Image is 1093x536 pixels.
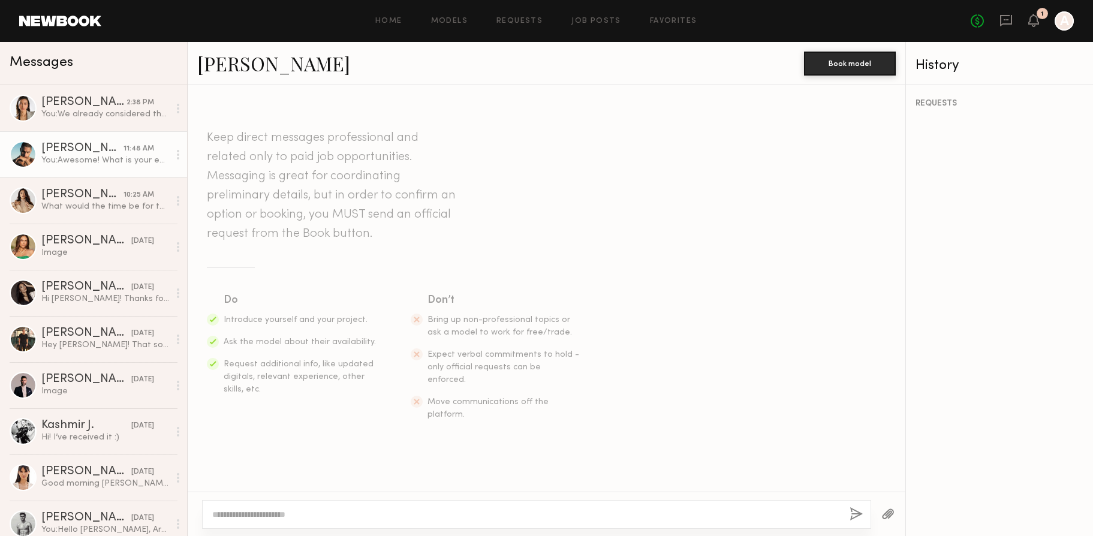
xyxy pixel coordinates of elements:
div: You: We already considered that in the offer and determined $500 for modeling and $100 for gas. [41,109,169,120]
div: Hey [PERSON_NAME]! That sounds fun! I’m interested [41,339,169,351]
div: [PERSON_NAME] [41,189,124,201]
div: [DATE] [131,466,154,478]
div: [DATE] [131,328,154,339]
div: 11:48 AM [124,143,154,155]
div: [PERSON_NAME] [41,466,131,478]
div: [DATE] [131,374,154,386]
a: [PERSON_NAME] [197,50,350,76]
div: [DATE] [131,282,154,293]
span: Ask the model about their availability. [224,338,376,346]
div: [PERSON_NAME] [41,281,131,293]
div: You: Hello [PERSON_NAME], Are you available for a restaurant photoshoot in [GEOGRAPHIC_DATA] on [... [41,524,169,535]
div: Don’t [427,292,581,309]
span: Move communications off the platform. [427,398,549,418]
div: [DATE] [131,236,154,247]
a: Job Posts [571,17,621,25]
header: Keep direct messages professional and related only to paid job opportunities. Messaging is great ... [207,128,459,243]
span: Messages [10,56,73,70]
div: Hi! I’ve received it :) [41,432,169,443]
span: Request additional info, like updated digitals, relevant experience, other skills, etc. [224,360,374,393]
div: REQUESTS [916,100,1083,108]
a: Favorites [650,17,697,25]
a: Models [431,17,468,25]
div: You: Awesome! What is your email address? [41,155,169,166]
div: 2:38 PM [127,97,154,109]
div: [PERSON_NAME] [41,374,131,386]
div: Image [41,386,169,397]
div: [DATE] [131,513,154,524]
div: [PERSON_NAME] [41,97,127,109]
div: [PERSON_NAME] [41,143,124,155]
div: History [916,59,1083,73]
div: [PERSON_NAME] [41,327,131,339]
div: Do [224,292,377,309]
span: Introduce yourself and your project. [224,316,368,324]
span: Bring up non-professional topics or ask a model to work for free/trade. [427,316,572,336]
div: Good morning [PERSON_NAME], Absolutely, I’ll take care of that [DATE]. I’ll send the QR code to y... [41,478,169,489]
div: Kashmir J. [41,420,131,432]
a: A [1055,11,1074,31]
div: [DATE] [131,420,154,432]
span: Expect verbal commitments to hold - only official requests can be enforced. [427,351,579,384]
div: What would the time be for the shoot? [41,201,169,212]
div: 1 [1041,11,1044,17]
a: Requests [496,17,543,25]
div: Hi [PERSON_NAME]! Thanks for reaching out, unfortunately I’m not available! x [41,293,169,305]
div: Image [41,247,169,258]
a: Book model [804,58,896,68]
button: Book model [804,52,896,76]
a: Home [375,17,402,25]
div: [PERSON_NAME] [41,235,131,247]
div: [PERSON_NAME] [41,512,131,524]
div: 10:25 AM [124,189,154,201]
